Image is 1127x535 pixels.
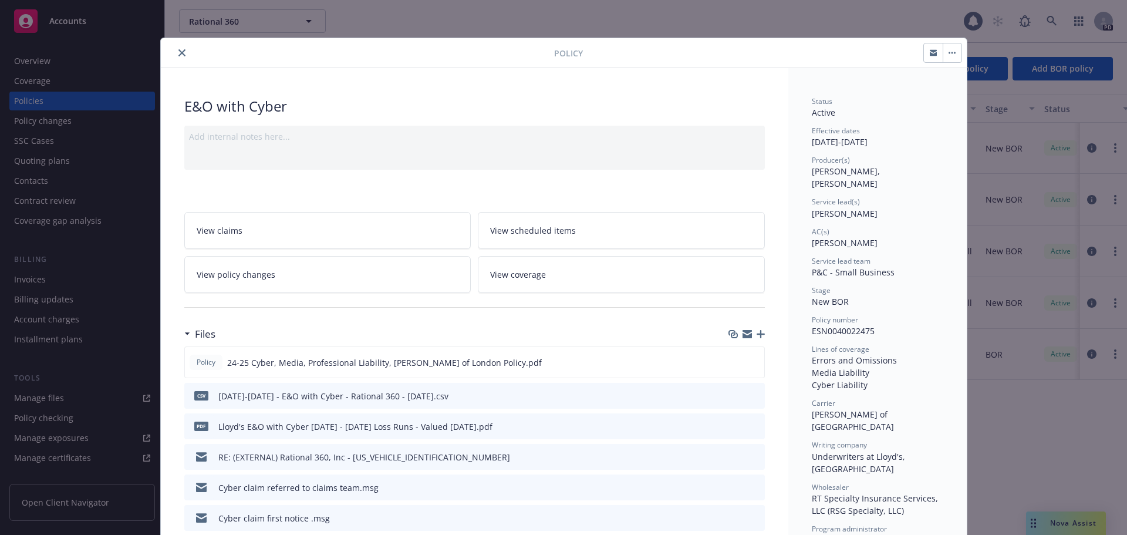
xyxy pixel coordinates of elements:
span: Underwriters at Lloyd's, [GEOGRAPHIC_DATA] [812,451,907,475]
span: Policy [554,47,583,59]
span: Policy number [812,315,858,325]
span: pdf [194,422,208,430]
span: Service lead(s) [812,197,860,207]
div: [DATE] - [DATE] [812,126,943,148]
span: Wholesaler [812,482,849,492]
span: ESN0040022475 [812,325,875,337]
a: View scheduled items [478,212,765,249]
button: download file [730,356,740,369]
span: Program administrator [812,524,887,534]
div: RE: (EXTERNAL) Rational 360, Inc - [US_VEHICLE_IDENTIFICATION_NUMBER] [218,451,510,463]
button: download file [731,512,740,524]
span: P&C - Small Business [812,267,895,278]
div: Cyber claim referred to claims team.msg [218,482,379,494]
span: View coverage [490,268,546,281]
button: close [175,46,189,60]
button: download file [731,482,740,494]
span: Writing company [812,440,867,450]
button: preview file [749,356,760,369]
span: New BOR [812,296,849,307]
button: preview file [750,482,760,494]
span: Producer(s) [812,155,850,165]
span: Policy [194,357,218,368]
span: [PERSON_NAME] [812,237,878,248]
span: Active [812,107,835,118]
button: preview file [750,512,760,524]
div: [DATE]-[DATE] - E&O with Cyber - Rational 360 - [DATE].csv [218,390,448,402]
button: download file [731,390,740,402]
span: View policy changes [197,268,275,281]
div: Cyber Liability [812,379,943,391]
div: Cyber claim first notice .msg [218,512,330,524]
span: AC(s) [812,227,829,237]
button: preview file [750,451,760,463]
h3: Files [195,327,215,342]
span: [PERSON_NAME], [PERSON_NAME] [812,166,882,189]
span: [PERSON_NAME] [812,208,878,219]
div: Errors and Omissions [812,354,943,366]
div: Lloyd's E&O with Cyber [DATE] - [DATE] Loss Runs - Valued [DATE].pdf [218,420,492,433]
span: 24-25 Cyber, Media, Professional Liability, [PERSON_NAME] of London Policy.pdf [227,356,542,369]
div: E&O with Cyber [184,96,765,116]
button: download file [731,420,740,433]
a: View coverage [478,256,765,293]
div: Files [184,327,215,342]
span: Lines of coverage [812,344,869,354]
div: Media Liability [812,366,943,379]
a: View claims [184,212,471,249]
button: download file [731,451,740,463]
span: View claims [197,224,242,237]
button: preview file [750,420,760,433]
span: RT Specialty Insurance Services, LLC (RSG Specialty, LLC) [812,493,940,516]
span: csv [194,391,208,400]
span: Effective dates [812,126,860,136]
span: [PERSON_NAME] of [GEOGRAPHIC_DATA] [812,409,894,432]
span: View scheduled items [490,224,576,237]
span: Service lead team [812,256,870,266]
a: View policy changes [184,256,471,293]
div: Add internal notes here... [189,130,760,143]
span: Stage [812,285,831,295]
button: preview file [750,390,760,402]
span: Carrier [812,398,835,408]
span: Status [812,96,832,106]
